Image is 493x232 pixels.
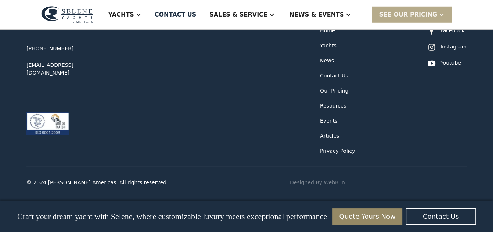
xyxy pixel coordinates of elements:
a: [PHONE_NUMBER] [26,45,73,52]
a: Instagram [427,43,467,52]
a: Quote Yours Now [332,208,402,225]
a: Home [320,27,335,35]
a: Resources [320,102,346,110]
a: Events [320,117,337,125]
a: Yachts [320,42,337,50]
div: SEE Our Pricing [372,7,452,22]
a: Contact Us [406,208,476,225]
img: logo [41,6,93,23]
div: News & EVENTS [289,10,344,19]
a: [EMAIL_ADDRESS][DOMAIN_NAME] [26,61,115,77]
div: SEE Our Pricing [379,10,437,19]
a: Facebook [427,27,465,36]
a: Youtube [427,59,461,68]
div: Yachts [108,10,134,19]
a: Designed By WebRun [290,179,345,186]
div: Contact US [155,10,197,19]
div: Instagram [440,43,467,51]
a: News [320,57,334,65]
div: Sales & Service [209,10,267,19]
div: Youtube [440,59,461,67]
p: Craft your dream yacht with Selene, where customizable luxury meets exceptional performance [17,212,327,221]
a: Our Pricing [320,87,348,95]
img: ISO 9001:2008 certification logos for ABS Quality Evaluations and RvA Management Systems. [26,112,69,135]
div: © 2024 [PERSON_NAME] Americas. All rights reserved. [26,179,168,186]
a: Privacy Policy [320,147,355,155]
div: Facebook [440,27,465,35]
a: Contact Us [320,72,348,80]
a: Articles [320,132,339,140]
